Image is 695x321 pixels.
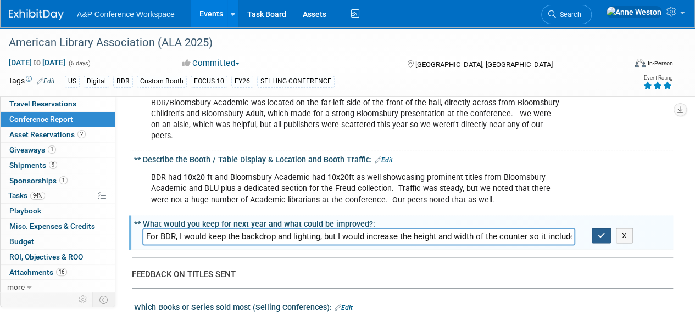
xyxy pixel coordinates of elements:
a: Shipments9 [1,158,115,173]
span: A&P Conference Workspace [77,10,175,19]
td: Toggle Event Tabs [93,292,115,307]
div: FEEDBACK ON TITLES SENT [132,269,665,280]
span: Asset Reservations [9,130,86,139]
a: ROI, Objectives & ROO [1,250,115,264]
a: Attachments16 [1,265,115,280]
span: 16 [56,268,67,276]
a: Giveaways1 [1,143,115,157]
span: (5 days) [68,60,91,67]
button: Committed [179,58,244,69]
div: SELLING CONFERENCE [257,76,335,87]
span: 9 [49,161,57,169]
a: Sponsorships1 [1,173,115,188]
span: Misc. Expenses & Credits [9,222,95,230]
span: Search [556,10,581,19]
img: ExhibitDay [9,9,64,20]
span: Budget [9,237,34,246]
img: Format-Inperson.png [635,59,646,67]
div: Event Format [576,57,673,74]
div: American Library Association (ALA 2025) [5,33,616,53]
div: US [65,76,80,87]
div: BDR had 10x20 ft and Bloomsbury Academic had 10x20ft as well showcasing prominent titles from Blo... [143,167,566,211]
div: Which Books or Series sold most (Selling Conferences): [134,299,673,313]
span: Attachments [9,268,67,277]
span: ROI, Objectives & ROO [9,252,83,261]
div: FY26 [231,76,253,87]
img: Anne Weston [606,6,662,18]
a: Asset Reservations2 [1,127,115,142]
td: Tags [8,75,55,88]
a: Search [541,5,592,24]
a: Edit [37,77,55,85]
span: [DATE] [DATE] [8,58,66,67]
div: FOCUS 10 [191,76,227,87]
div: Event Rating [643,75,672,81]
span: [GEOGRAPHIC_DATA], [GEOGRAPHIC_DATA] [415,60,552,69]
div: BDR [113,76,133,87]
span: more [7,283,25,291]
span: to [32,58,42,67]
div: ** What would you keep for next year and what could be improved?: [134,216,673,229]
div: ** Describe the Booth / Table Display & Location and Booth Traffic: [134,151,673,166]
td: Personalize Event Tab Strip [74,292,93,307]
a: more [1,280,115,295]
span: 1 [59,176,68,184]
span: Conference Report [9,115,73,123]
span: Shipments [9,161,57,170]
a: Playbook [1,204,115,218]
a: Misc. Expenses & Credits [1,219,115,234]
a: Budget [1,234,115,249]
a: Edit [375,156,393,164]
span: 1 [48,145,56,154]
span: Giveaways [9,145,56,154]
span: 2 [77,130,86,138]
a: Conference Report [1,112,115,127]
div: Custom Booth [137,76,187,87]
div: Digital [84,76,109,87]
span: Playbook [9,206,41,215]
span: 94% [30,192,45,200]
span: Tasks [8,191,45,200]
button: X [616,228,633,244]
a: Edit [335,304,353,312]
span: Sponsorships [9,176,68,185]
span: Travel Reservations [9,99,76,108]
a: Travel Reservations [1,97,115,111]
div: In-Person [647,59,673,67]
a: Tasks94% [1,188,115,203]
div: BDR/Bloomsbury Academic was located on the far-left side of the front of the hall, directly acros... [143,92,566,147]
